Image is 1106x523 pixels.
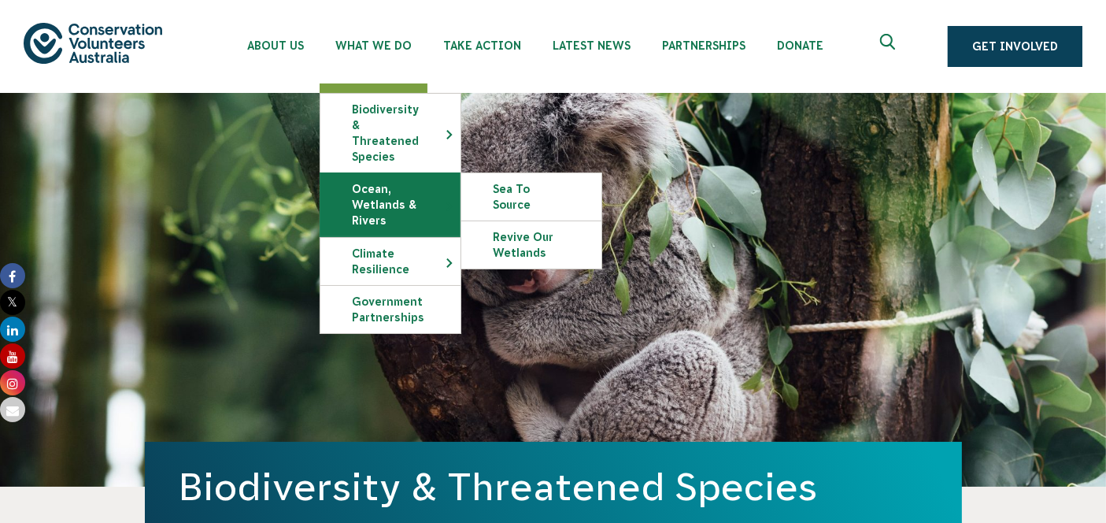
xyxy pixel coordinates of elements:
[948,26,1082,67] a: Get Involved
[179,466,927,508] h1: Biodiversity & Threatened Species
[662,39,745,52] span: Partnerships
[461,221,601,269] a: Revive Our Wetlands
[320,172,461,237] li: Ocean, Wetlands & Rivers
[247,39,304,52] span: About Us
[777,39,823,52] span: Donate
[320,238,461,285] a: Climate Resilience
[880,34,900,59] span: Expand search box
[553,39,631,52] span: Latest News
[320,286,461,333] a: Government Partnerships
[320,237,461,285] li: Climate Resilience
[24,23,162,63] img: logo.svg
[461,173,601,221] a: Sea To Source
[320,94,461,172] a: Biodiversity & Threatened Species
[443,39,521,52] span: Take Action
[320,173,461,236] a: Ocean, Wetlands & Rivers
[335,39,412,52] span: What We Do
[320,93,461,172] li: Biodiversity & Threatened Species
[871,28,908,65] button: Expand search box Close search box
